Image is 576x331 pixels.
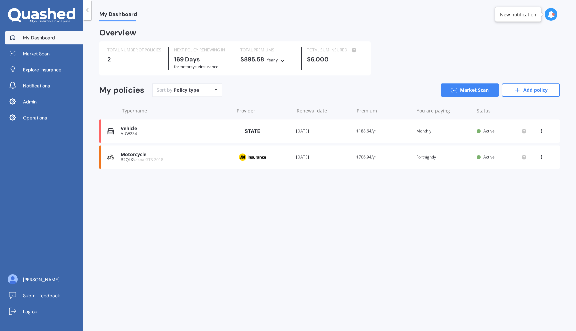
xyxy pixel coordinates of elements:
a: Admin [5,95,83,108]
a: Operations [5,111,83,124]
div: Renewal date [297,107,351,114]
img: State [236,125,269,137]
div: 2 [107,56,163,63]
div: [DATE] [296,128,351,134]
span: Active [483,128,495,134]
span: Vespa GTS 2018 [133,157,163,162]
span: $188.64/yr [356,128,376,134]
span: for Motorcycle insurance [174,64,218,69]
div: Fortnightly [416,154,471,160]
a: Log out [5,305,83,318]
div: Monthly [416,128,471,134]
div: Provider [237,107,291,114]
a: Market Scan [5,47,83,60]
div: B2QLK [121,157,230,162]
a: Notifications [5,79,83,92]
div: My policies [99,85,144,95]
a: [PERSON_NAME] [5,273,83,286]
a: My Dashboard [5,31,83,44]
span: My Dashboard [23,34,55,41]
span: Log out [23,308,39,315]
div: AUW234 [121,131,230,136]
img: ALV-UjU6YHOUIM1AGx_4vxbOkaOq-1eqc8a3URkVIJkc_iWYmQ98kTe7fc9QMVOBV43MoXmOPfWPN7JjnmUwLuIGKVePaQgPQ... [8,274,18,284]
div: Status [477,107,527,114]
div: TOTAL NUMBER OF POLICIES [107,47,163,53]
span: My Dashboard [99,11,137,20]
div: Vehicle [121,126,230,131]
div: [DATE] [296,154,351,160]
div: Motorcycle [121,152,230,157]
span: [PERSON_NAME] [23,276,59,283]
div: You are paying [417,107,471,114]
span: Explore insurance [23,66,61,73]
div: NEXT POLICY RENEWING IN [174,47,230,53]
span: $706.94/yr [356,154,376,160]
img: AA [236,151,269,163]
span: Admin [23,98,37,105]
div: Yearly [267,57,278,63]
b: 169 Days [174,55,200,63]
img: Motorcycle [107,154,114,160]
a: Add policy [502,83,560,97]
img: Vehicle [107,128,114,134]
a: Market Scan [441,83,499,97]
a: Explore insurance [5,63,83,76]
div: TOTAL PREMIUMS [240,47,296,53]
div: Sort by: [157,87,199,93]
span: Market Scan [23,50,50,57]
span: Active [483,154,495,160]
div: Type/name [122,107,231,114]
div: Overview [99,29,136,36]
div: $895.58 [240,56,296,63]
a: Submit feedback [5,289,83,302]
div: $6,000 [307,56,363,63]
div: TOTAL SUM INSURED [307,47,363,53]
div: New notification [500,11,536,18]
div: Premium [357,107,411,114]
span: Submit feedback [23,292,60,299]
div: Policy type [174,87,199,93]
span: Operations [23,114,47,121]
span: Notifications [23,82,50,89]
